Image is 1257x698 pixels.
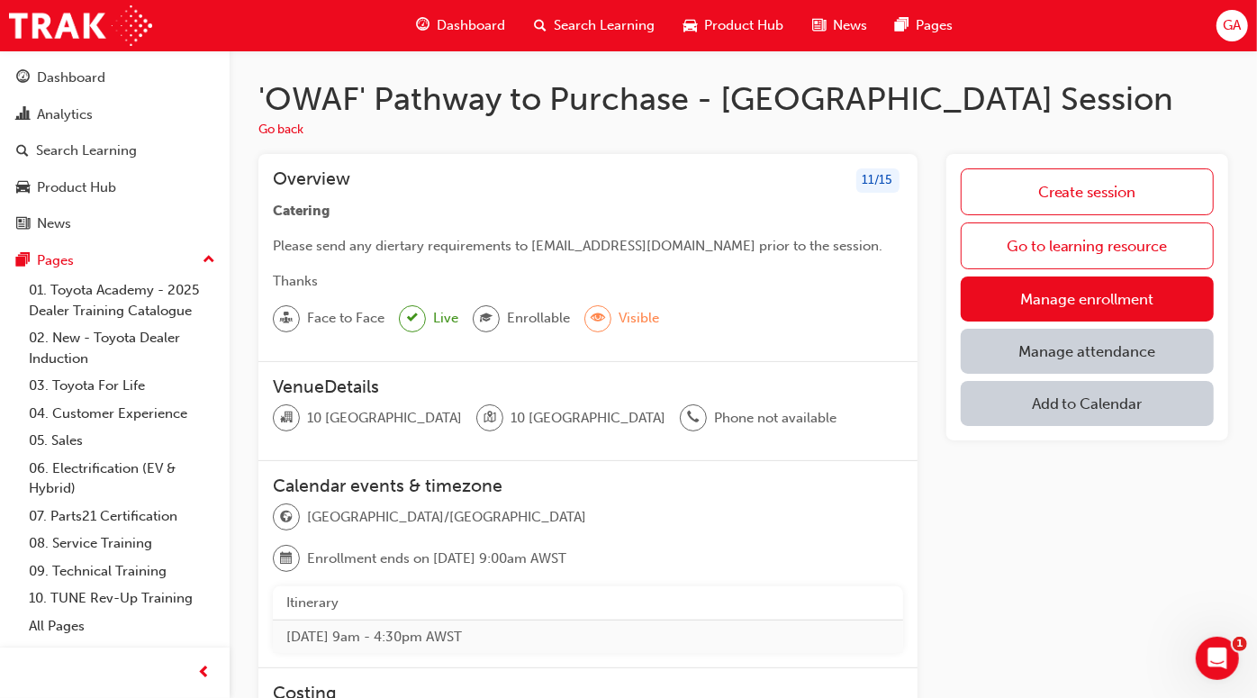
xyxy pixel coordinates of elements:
span: Product Hub [704,15,783,36]
span: organisation-icon [280,406,293,430]
a: Go to learning resource [961,222,1215,269]
span: location-icon [484,406,496,430]
a: 01. Toyota Academy - 2025 Dealer Training Catalogue [22,276,222,324]
span: tick-icon [407,307,418,330]
a: News [7,207,222,240]
span: search-icon [534,14,547,37]
div: 11 / 15 [856,168,900,193]
span: Please send any diertary requirements to [EMAIL_ADDRESS][DOMAIN_NAME] prior to the session. [273,238,882,254]
span: car-icon [683,14,697,37]
span: News [833,15,867,36]
a: 02. New - Toyota Dealer Induction [22,324,222,372]
span: news-icon [812,14,826,37]
span: phone-icon [687,406,700,430]
span: Dashboard [437,15,505,36]
span: [GEOGRAPHIC_DATA]/[GEOGRAPHIC_DATA] [307,507,586,528]
a: Product Hub [7,171,222,204]
a: 06. Electrification (EV & Hybrid) [22,455,222,503]
a: guage-iconDashboard [402,7,520,44]
img: Trak [9,5,152,46]
span: car-icon [16,180,30,196]
span: prev-icon [198,662,212,684]
h3: Overview [273,168,350,193]
span: graduationCap-icon [480,307,493,331]
a: Analytics [7,98,222,131]
span: Phone not available [714,408,836,429]
span: eye-icon [592,307,604,331]
span: up-icon [203,249,215,272]
button: DashboardAnalyticsSearch LearningProduct HubNews [7,58,222,244]
span: sessionType_FACE_TO_FACE-icon [280,307,293,331]
span: calendar-icon [280,548,293,571]
span: Catering [273,203,330,219]
a: 04. Customer Experience [22,400,222,428]
div: Product Hub [37,177,116,198]
h1: 'OWAF' Pathway to Purchase - [GEOGRAPHIC_DATA] Session [258,79,1228,119]
th: Itinerary [273,586,903,620]
button: Go back [258,120,303,141]
span: Pages [917,15,954,36]
div: News [37,213,71,234]
span: pages-icon [16,253,30,269]
span: Face to Face [307,308,384,329]
span: search-icon [16,143,29,159]
h3: Calendar events & timezone [273,476,903,496]
span: Visible [619,308,659,329]
a: search-iconSearch Learning [520,7,669,44]
button: Pages [7,244,222,277]
a: Search Learning [7,134,222,168]
a: 08. Service Training [22,530,222,557]
span: Thanks [273,273,318,289]
a: Manage attendance [961,329,1215,374]
span: 10 [GEOGRAPHIC_DATA] [307,408,462,429]
a: car-iconProduct Hub [669,7,798,44]
span: Enrollment ends on [DATE] 9:00am AWST [307,548,566,569]
span: globe-icon [280,506,293,530]
span: 10 [GEOGRAPHIC_DATA] [511,408,665,429]
span: chart-icon [16,107,30,123]
a: 03. Toyota For Life [22,372,222,400]
a: pages-iconPages [882,7,968,44]
span: news-icon [16,216,30,232]
span: pages-icon [896,14,909,37]
a: Create session [961,168,1215,215]
span: Enrollable [507,308,570,329]
a: Manage enrollment [961,276,1215,322]
button: GA [1216,10,1248,41]
a: 07. Parts21 Certification [22,503,222,530]
a: 10. TUNE Rev-Up Training [22,585,222,612]
button: Add to Calendar [961,381,1215,426]
a: 05. Sales [22,427,222,455]
div: Dashboard [37,68,105,88]
div: Analytics [37,104,93,125]
a: 09. Technical Training [22,557,222,585]
a: news-iconNews [798,7,882,44]
a: Dashboard [7,61,222,95]
div: Pages [37,250,74,271]
td: [DATE] 9am - 4:30pm AWST [273,620,903,653]
span: Live [433,308,458,329]
h3: VenueDetails [273,376,903,397]
iframe: Intercom live chat [1196,637,1239,680]
a: All Pages [22,612,222,640]
span: guage-icon [16,70,30,86]
span: 1 [1233,637,1247,651]
span: Search Learning [554,15,655,36]
div: Search Learning [36,141,137,161]
span: GA [1223,15,1241,36]
span: guage-icon [416,14,430,37]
